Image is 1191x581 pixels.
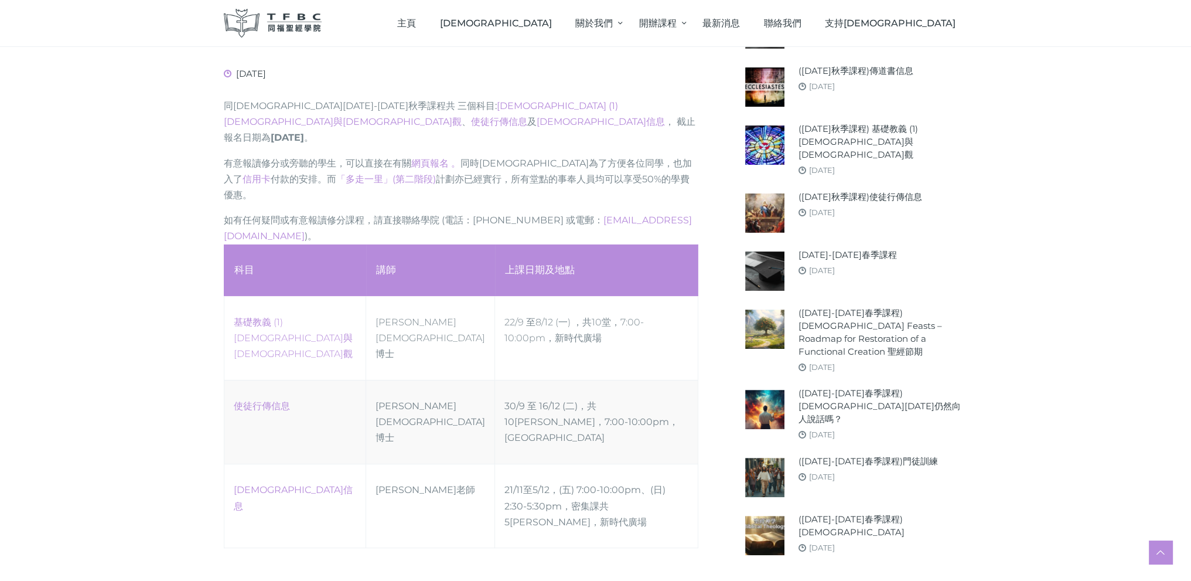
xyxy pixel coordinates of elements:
th: 科目 [224,244,366,296]
span: 關於我們 [575,18,613,29]
a: [DATE] [809,430,835,439]
a: [DATE] [809,362,835,372]
a: 開辦課程 [627,6,690,40]
a: Scroll to top [1149,541,1172,564]
a: 「多走一里」(第二階段) [336,174,436,185]
a: [DEMOGRAPHIC_DATA] [428,6,564,40]
td: 21/11至5/12，(五) 7:00-10:00pm、(日) 2:30-5:30pm，密集課共5[PERSON_NAME]，新時代廣場 [495,464,698,548]
a: 網頁報名 。 [411,158,460,169]
a: [DATE] [809,165,835,175]
a: 關於我們 [564,6,627,40]
img: (2024-25年春季課程)聖經神學 [745,516,784,555]
p: 如有任何疑問或有意報讀修分課程，請直接聯絡學院 (電話：[PHONE_NUMBER] 或電郵： )。 [224,212,698,244]
a: [DEMOGRAPHIC_DATA]信息 [537,116,665,127]
span: 最新消息 [702,18,740,29]
a: [DATE]-[DATE]春季課程 [798,249,897,261]
img: 同福聖經學院 TFBC [224,9,322,38]
a: 聯絡我們 [752,6,813,40]
a: ([DATE]-[DATE]春季課程)門徒訓練 [798,455,938,468]
img: (2025年秋季課程)使徒行傳信息 [745,193,784,233]
span: [DATE] [224,68,266,79]
span: 支持[DEMOGRAPHIC_DATA] [825,18,955,29]
a: [DATE] [809,208,835,217]
a: [DATE] [809,472,835,481]
a: [DATE] [809,81,835,91]
a: 主頁 [385,6,428,40]
img: (2025年秋季課程)傳道書信息 [745,67,784,107]
img: (2024-25年春季課程)門徒訓練 [745,458,784,497]
span: 及 [527,116,665,127]
td: [PERSON_NAME][DEMOGRAPHIC_DATA]博士 [366,296,495,380]
a: 最新消息 [691,6,752,40]
a: ([DATE]秋季課程)傳道書信息 [798,64,913,77]
th: 上課日期及地點 [495,244,698,296]
img: 2024-25年春季課程 [745,252,784,291]
span: [DEMOGRAPHIC_DATA] [440,18,552,29]
a: 使徒行傳信息 [471,116,527,127]
th: 講師 [366,244,495,296]
img: (2024-25年春季課程)神今天仍然向人說話嗎？ [745,390,784,429]
a: 信用卡 [243,174,271,185]
span: 開辦課程 [639,18,677,29]
img: (2025年秋季課程) 基礎教義 (1) 聖靈觀與教會觀 [745,125,784,165]
p: 有意報讀修分或旁聽的學生，可以直接在有關 同時[DEMOGRAPHIC_DATA]為了方便各位同學，也加入了 付款的安排。而 計劃亦已經實行，所有堂點的事奉人員均可以享受50%的學費優惠。 [224,155,698,203]
a: ([DATE]-[DATE]春季課程) [DEMOGRAPHIC_DATA] Feasts – Roadmap for Restoration of a Functional Creation ... [798,307,968,358]
a: ([DATE]秋季課程)使徒行傳信息 [798,191,922,203]
span: 、 [462,116,527,127]
span: 聯絡我們 [764,18,801,29]
a: 使徒行傳信息 [234,400,290,412]
td: 22/9 至8/12 (一) ，共10堂，7:00-10:00pm，新時代廣場 [495,296,698,380]
a: 支持[DEMOGRAPHIC_DATA] [813,6,968,40]
p: 同[DEMOGRAPHIC_DATA][DATE]-[DATE]秋季課程共 三 [224,98,698,146]
span: 主頁 [397,18,416,29]
a: [DEMOGRAPHIC_DATA]信息 [234,484,353,511]
a: ‎基礎教義 (1) [DEMOGRAPHIC_DATA]與[DEMOGRAPHIC_DATA]觀 [234,317,353,359]
td: [PERSON_NAME][DEMOGRAPHIC_DATA]博士 [366,380,495,464]
td: 30/9 至 16/12 (二)，共10[PERSON_NAME]，7:00-10:00pm，[GEOGRAPHIC_DATA] [495,380,698,464]
td: [PERSON_NAME]老師 [366,464,495,548]
a: [DATE] [809,266,835,275]
a: [DATE] [809,543,835,552]
a: ([DATE]秋季課程) 基礎教義 (1) [DEMOGRAPHIC_DATA]與[DEMOGRAPHIC_DATA]觀 [798,123,968,161]
a: ([DATE]-[DATE]春季課程)[DEMOGRAPHIC_DATA] [798,513,968,539]
img: (2024-25年春季課程) Biblical Feasts – Roadmap for Restoration of a Functional Creation 聖經節期 [745,310,784,349]
a: ([DATE]-[DATE]春季課程)[DEMOGRAPHIC_DATA][DATE]仍然向人說話嗎？ [798,387,968,426]
strong: [DATE] [271,132,304,143]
